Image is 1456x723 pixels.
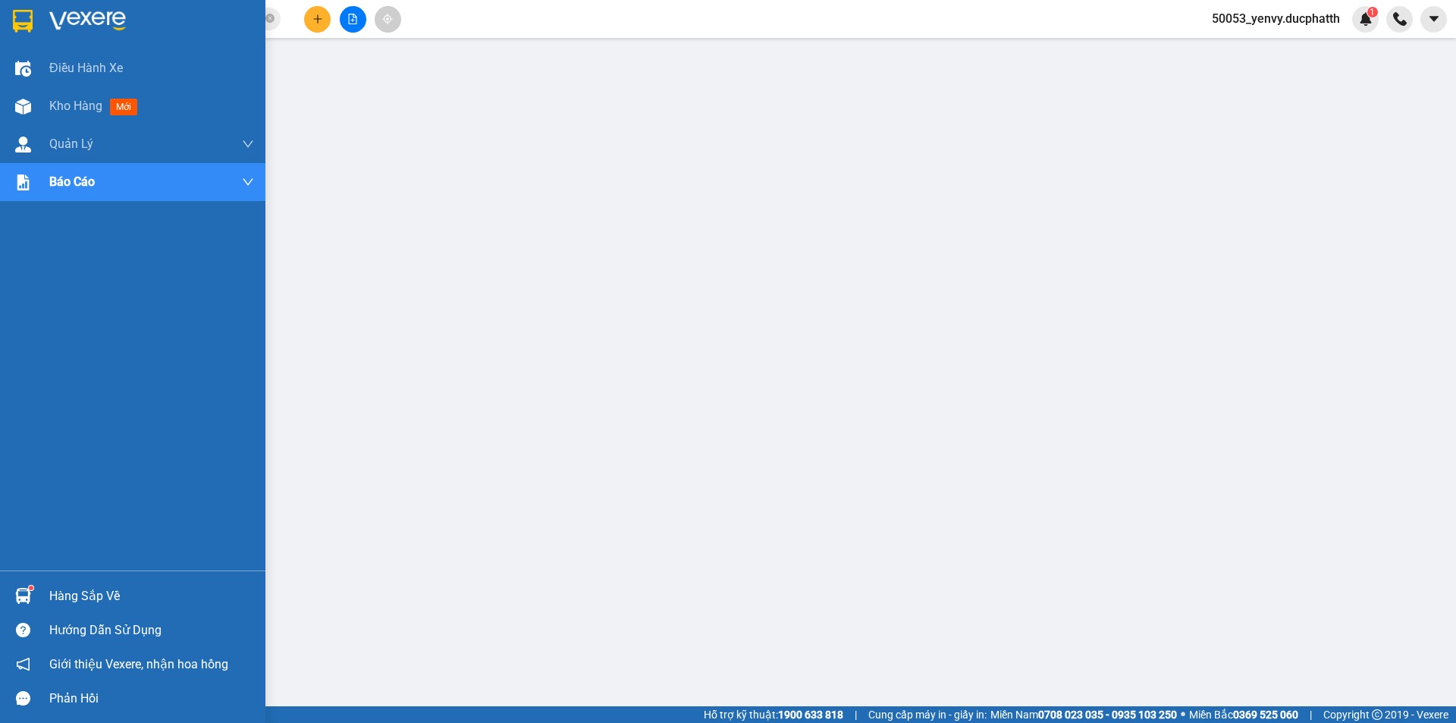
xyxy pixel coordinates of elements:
span: down [242,138,254,150]
span: down [242,176,254,188]
img: warehouse-icon [15,137,31,152]
span: notification [16,657,30,671]
img: logo-vxr [13,10,33,33]
div: Hướng dẫn sử dụng [49,619,254,642]
strong: 0369 525 060 [1233,709,1298,721]
span: Miền Bắc [1189,706,1298,723]
span: Giới thiệu Vexere, nhận hoa hồng [49,655,228,674]
button: aim [375,6,401,33]
button: file-add [340,6,366,33]
button: caret-down [1420,6,1447,33]
span: | [1310,706,1312,723]
span: Hỗ trợ kỹ thuật: [704,706,843,723]
span: Cung cấp máy in - giấy in: [868,706,987,723]
sup: 1 [29,586,33,590]
div: Phản hồi [49,687,254,710]
span: caret-down [1427,12,1441,26]
span: close-circle [265,12,275,27]
span: 50053_yenvy.ducphatth [1200,9,1352,28]
span: Báo cáo [49,172,95,191]
span: message [16,691,30,706]
span: copyright [1372,709,1382,720]
span: 1 [1370,7,1375,17]
span: mới [110,99,137,115]
strong: 1900 633 818 [778,709,843,721]
span: Điều hành xe [49,58,123,77]
span: aim [382,14,393,24]
span: Miền Nam [990,706,1177,723]
span: plus [312,14,323,24]
span: question-circle [16,623,30,637]
img: phone-icon [1393,12,1407,26]
span: close-circle [265,14,275,23]
img: warehouse-icon [15,588,31,604]
span: ⚪️ [1181,712,1185,718]
span: | [855,706,857,723]
img: icon-new-feature [1359,12,1373,26]
img: solution-icon [15,174,31,190]
span: Quản Lý [49,134,93,153]
div: Hàng sắp về [49,585,254,608]
img: warehouse-icon [15,61,31,77]
img: warehouse-icon [15,99,31,115]
span: file-add [347,14,358,24]
span: Kho hàng [49,99,102,113]
strong: 0708 023 035 - 0935 103 250 [1038,709,1177,721]
sup: 1 [1367,7,1378,17]
button: plus [304,6,331,33]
